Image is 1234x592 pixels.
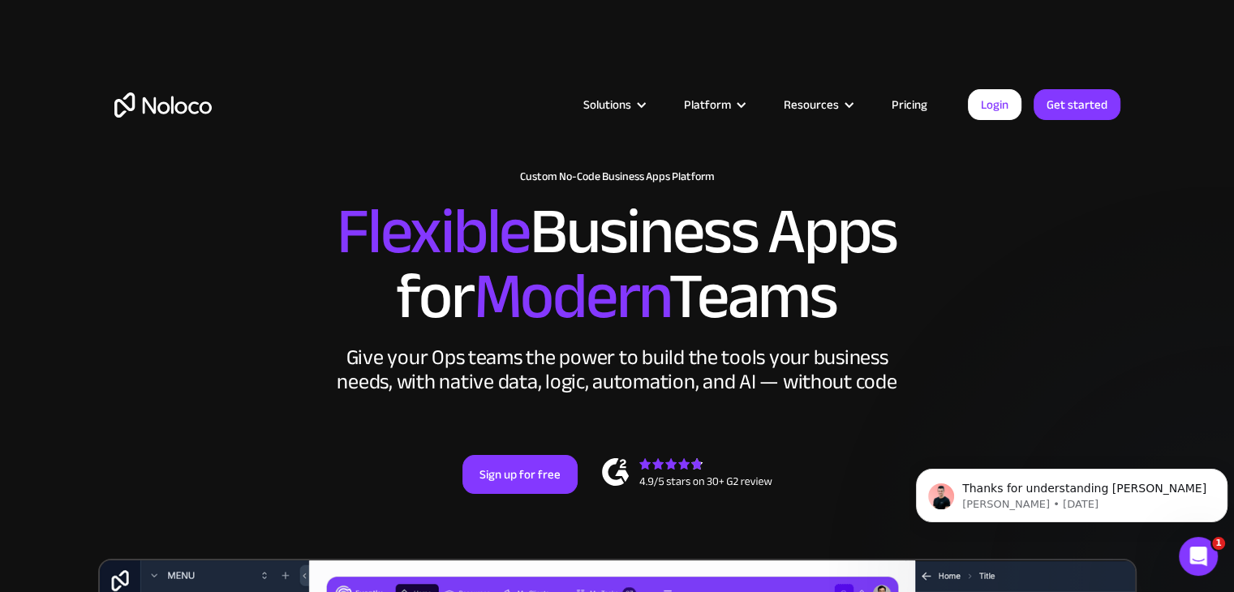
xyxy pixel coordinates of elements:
div: Resources [784,94,839,115]
span: 1 [1212,537,1225,550]
div: Resources [763,94,871,115]
h2: Business Apps for Teams [114,199,1120,329]
div: Platform [664,94,763,115]
div: Solutions [563,94,664,115]
a: home [114,92,212,118]
div: Platform [684,94,731,115]
iframe: Intercom live chat [1179,537,1218,576]
a: Pricing [871,94,948,115]
div: Give your Ops teams the power to build the tools your business needs, with native data, logic, au... [333,345,901,394]
div: Solutions [583,94,631,115]
a: Login [968,89,1021,120]
a: Get started [1034,89,1120,120]
a: Sign up for free [462,455,578,494]
span: Flexible [337,171,530,292]
iframe: Intercom notifications message [909,435,1234,548]
span: Modern [473,236,669,357]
